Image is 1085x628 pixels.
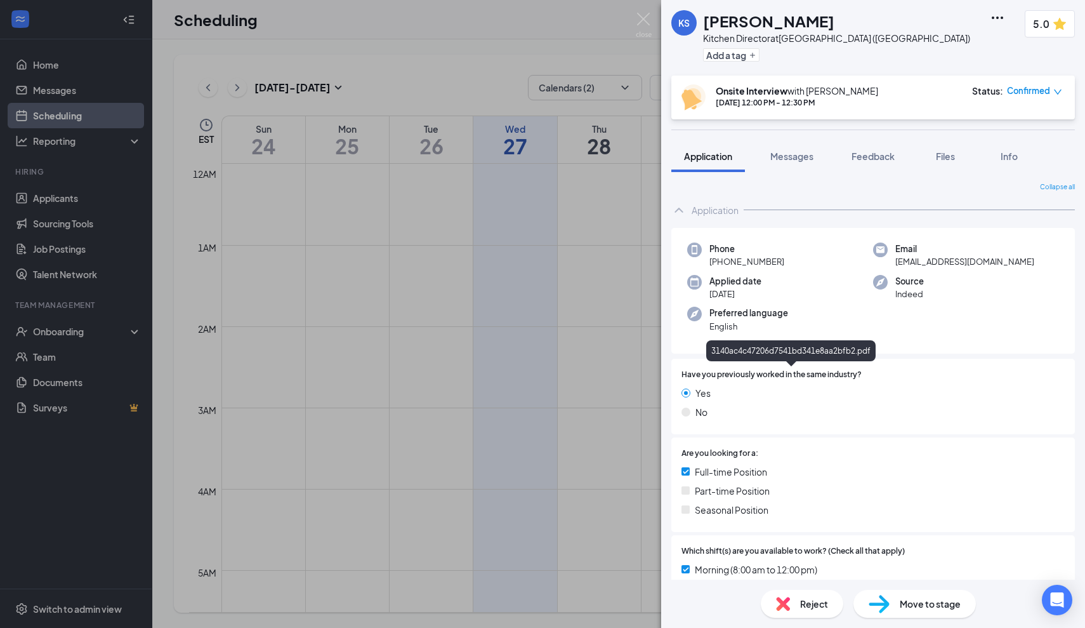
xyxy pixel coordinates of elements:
[1040,182,1075,192] span: Collapse all
[972,84,1003,97] div: Status :
[1033,16,1049,32] span: 5.0
[900,597,961,611] span: Move to stage
[709,288,761,300] span: [DATE]
[716,84,878,97] div: with [PERSON_NAME]
[695,465,767,479] span: Full-time Position
[770,150,813,162] span: Messages
[895,243,1034,255] span: Email
[749,51,756,59] svg: Plus
[709,307,788,319] span: Preferred language
[1042,585,1072,615] div: Open Intercom Messenger
[681,369,862,381] span: Have you previously worked in the same industry?
[703,10,834,32] h1: [PERSON_NAME]
[895,255,1034,268] span: [EMAIL_ADDRESS][DOMAIN_NAME]
[1053,88,1062,97] span: down
[695,503,768,517] span: Seasonal Position
[681,545,905,558] span: Which shift(s) are you available to work? (Check all that apply)
[709,320,788,333] span: English
[716,97,878,108] div: [DATE] 12:00 PM - 12:30 PM
[709,243,784,255] span: Phone
[800,597,828,611] span: Reject
[709,275,761,288] span: Applied date
[1001,150,1018,162] span: Info
[684,150,732,162] span: Application
[936,150,955,162] span: Files
[695,386,711,400] span: Yes
[695,484,770,498] span: Part-time Position
[678,17,690,29] div: KS
[692,204,739,217] div: Application
[895,288,924,300] span: Indeed
[990,10,1005,25] svg: Ellipses
[671,203,687,218] svg: ChevronUp
[703,32,970,44] div: Kitchen Director at [GEOGRAPHIC_DATA] ([GEOGRAPHIC_DATA])
[695,405,707,419] span: No
[852,150,895,162] span: Feedback
[895,275,924,288] span: Source
[695,563,817,577] span: Morning (8:00 am to 12:00 pm)
[709,255,784,268] span: [PHONE_NUMBER]
[703,48,760,62] button: PlusAdd a tag
[681,448,758,460] span: Are you looking for a:
[706,340,876,361] div: 3140ac4c47206d7541bd341e8aa2bfb2.pdf
[1007,84,1050,97] span: Confirmed
[716,85,787,97] b: Onsite Interview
